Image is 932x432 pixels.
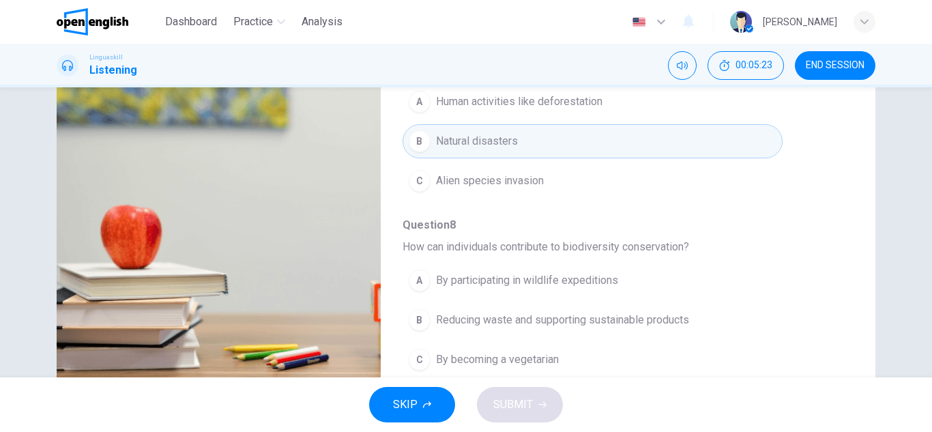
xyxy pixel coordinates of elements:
button: AHuman activities like deforestation [403,85,783,119]
button: Practice [228,10,291,34]
div: A [409,270,431,291]
button: ABy participating in wildlife expeditions [403,263,783,298]
span: SKIP [393,395,418,414]
div: Mute [668,51,697,80]
button: CBy becoming a vegetarian [403,343,783,377]
img: Listen to Dr. Laura Thompson discussing the importance of biodiversity. [57,69,381,401]
div: Hide [708,51,784,80]
span: By participating in wildlife expeditions [436,272,618,289]
span: By becoming a vegetarian [436,351,559,368]
div: B [409,130,431,152]
button: Analysis [296,10,348,34]
span: Natural disasters [436,133,518,149]
img: en [630,17,647,27]
button: BReducing waste and supporting sustainable products [403,303,783,337]
button: END SESSION [795,51,875,80]
span: END SESSION [806,60,864,71]
span: Reducing waste and supporting sustainable products [436,312,689,328]
span: Analysis [302,14,343,30]
img: Profile picture [730,11,752,33]
button: Dashboard [160,10,222,34]
img: OpenEnglish logo [57,8,128,35]
h1: Listening [89,62,137,78]
span: Human activities like deforestation [436,93,602,110]
span: 00:05:23 [736,60,772,71]
button: 00:05:23 [708,51,784,80]
div: A [409,91,431,113]
div: [PERSON_NAME] [763,14,837,30]
span: Alien species invasion [436,173,544,189]
button: SKIP [369,387,455,422]
div: B [409,309,431,331]
button: CAlien species invasion [403,164,783,198]
span: Practice [233,14,273,30]
span: How can individuals contribute to biodiversity conservation? [403,239,832,255]
span: Question 8 [403,217,832,233]
button: BNatural disasters [403,124,783,158]
span: Linguaskill [89,53,123,62]
a: OpenEnglish logo [57,8,160,35]
div: C [409,170,431,192]
div: C [409,349,431,371]
span: Dashboard [165,14,217,30]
